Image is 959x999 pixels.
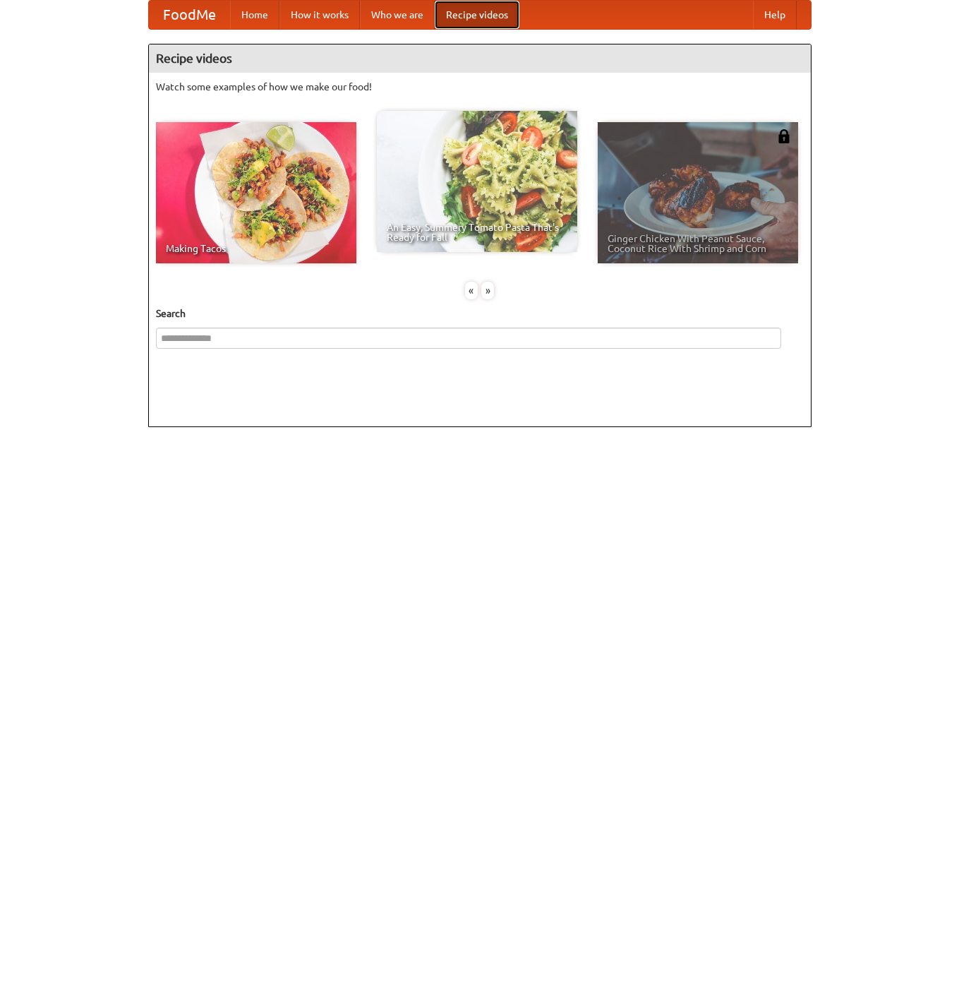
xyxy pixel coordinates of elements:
p: Watch some examples of how we make our food! [156,80,804,94]
span: An Easy, Summery Tomato Pasta That's Ready for Fall [387,222,567,242]
a: FoodMe [149,1,230,29]
a: Making Tacos [156,122,356,263]
h5: Search [156,306,804,321]
img: 483408.png [777,129,791,143]
a: How it works [279,1,360,29]
div: » [481,282,494,299]
a: Home [230,1,279,29]
h4: Recipe videos [149,44,811,73]
a: Help [753,1,797,29]
a: Recipe videos [435,1,519,29]
a: Who we are [360,1,435,29]
span: Making Tacos [166,244,346,253]
a: An Easy, Summery Tomato Pasta That's Ready for Fall [377,111,577,252]
div: « [465,282,478,299]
